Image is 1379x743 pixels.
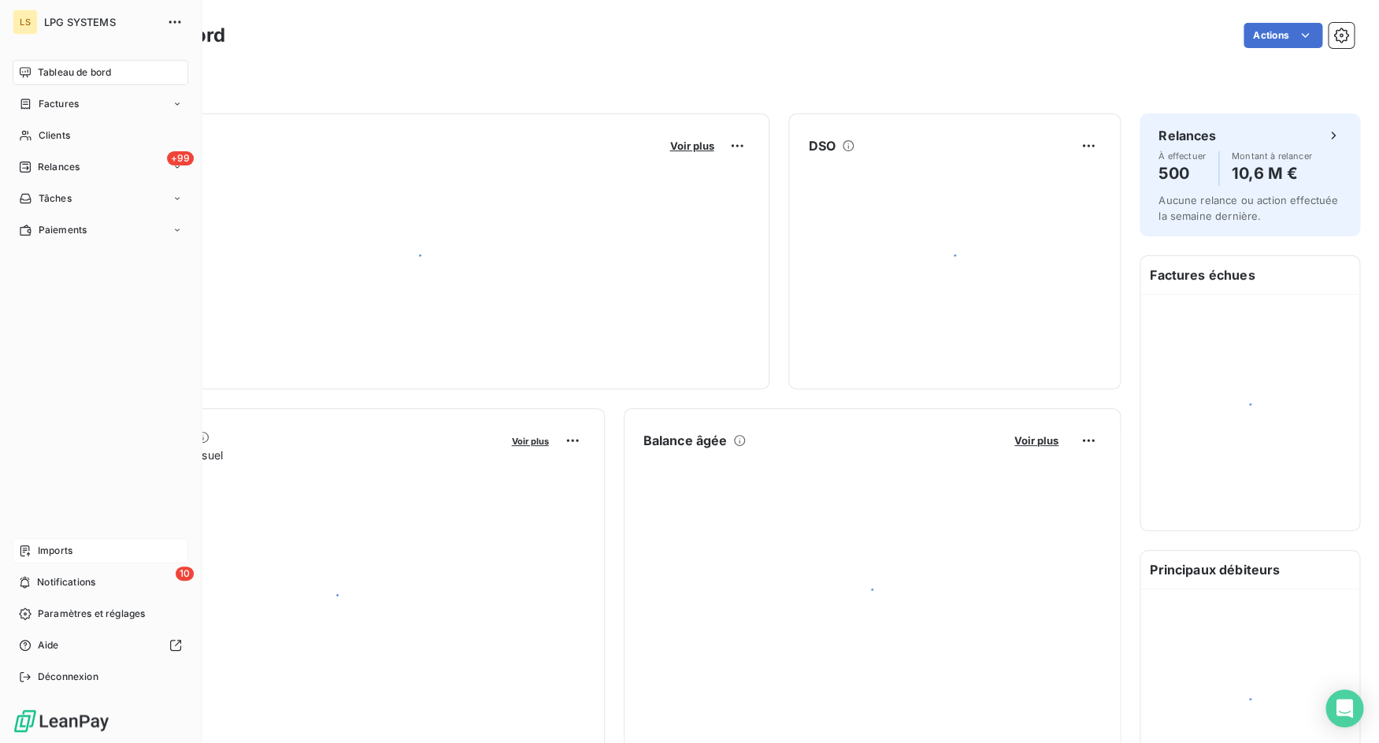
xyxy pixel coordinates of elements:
span: Notifications [37,575,95,589]
span: Tableau de bord [38,65,111,80]
span: Voir plus [1014,434,1058,447]
div: LS [13,9,38,35]
h6: Principaux débiteurs [1140,551,1359,589]
button: Voir plus [507,433,554,448]
span: Aide [38,638,59,652]
span: LPG SYSTEMS [44,16,158,28]
span: Aucune relance ou action effectuée la semaine dernière. [1158,194,1338,222]
span: Déconnexion [38,670,98,684]
h6: Factures échues [1140,256,1359,294]
span: Clients [39,128,70,143]
h6: Relances [1158,126,1216,145]
img: Logo LeanPay [13,708,110,734]
span: Paiements [39,223,87,237]
h6: Balance âgée [643,431,728,450]
span: Chiffre d'affaires mensuel [89,447,501,463]
h6: DSO [808,136,835,155]
span: À effectuer [1158,151,1206,161]
span: Relances [38,160,80,174]
span: Voir plus [512,436,549,447]
span: Voir plus [669,139,714,152]
div: Open Intercom Messenger [1325,689,1363,727]
button: Voir plus [665,139,718,153]
h4: 10,6 M € [1232,161,1312,186]
button: Voir plus [1010,433,1063,448]
span: Paramètres et réglages [38,607,145,621]
span: +99 [167,151,194,165]
span: 10 [176,567,194,581]
h4: 500 [1158,161,1206,186]
span: Tâches [39,191,72,206]
a: Aide [13,633,188,658]
span: Factures [39,97,79,111]
span: Imports [38,544,72,558]
button: Actions [1244,23,1322,48]
span: Montant à relancer [1232,151,1312,161]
